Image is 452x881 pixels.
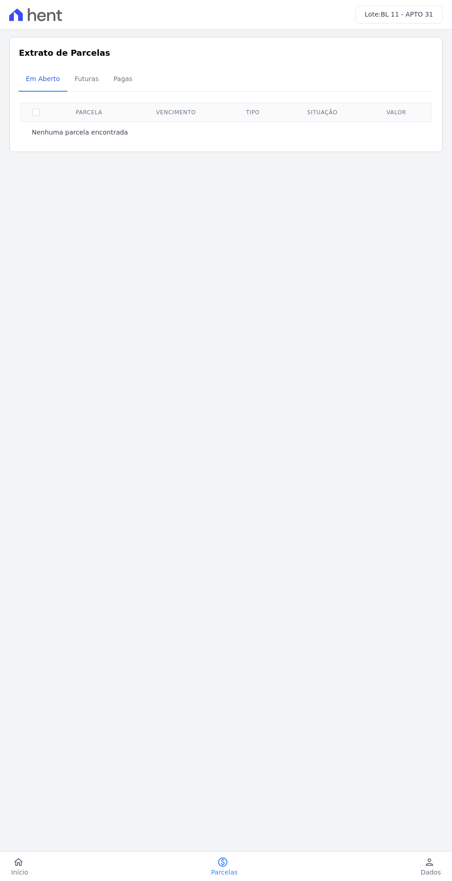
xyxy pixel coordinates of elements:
[11,868,28,877] span: Início
[363,103,429,122] th: Valor
[108,70,138,88] span: Pagas
[13,857,24,868] i: home
[200,857,249,877] a: paidParcelas
[32,128,128,137] p: Nenhuma parcela encontrada
[67,68,106,92] a: Futuras
[365,10,433,19] h3: Lote:
[69,70,104,88] span: Futuras
[410,857,452,877] a: personDados
[381,11,433,18] span: BL 11 - APTO 31
[106,68,140,92] a: Pagas
[18,68,67,92] a: Em Aberto
[217,857,228,868] i: paid
[225,103,281,122] th: Tipo
[421,868,441,877] span: Dados
[211,868,238,877] span: Parcelas
[19,47,433,59] h3: Extrato de Parcelas
[51,103,127,122] th: Parcela
[424,857,435,868] i: person
[281,103,363,122] th: Situação
[20,70,65,88] span: Em Aberto
[127,103,225,122] th: Vencimento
